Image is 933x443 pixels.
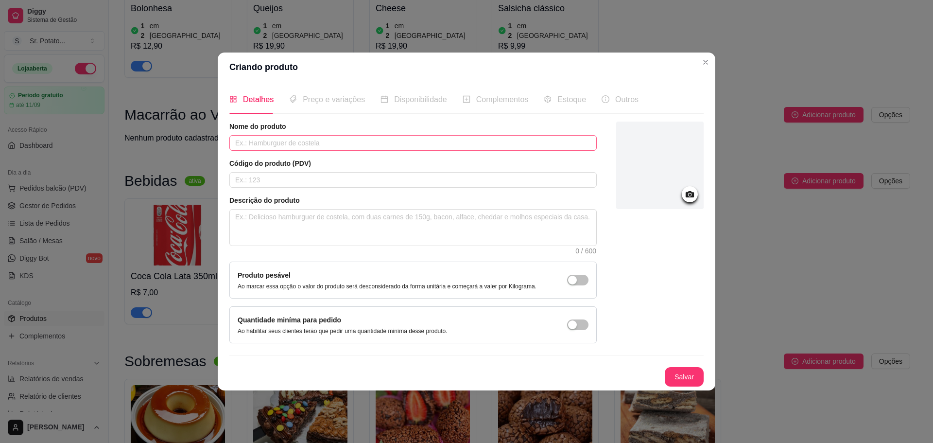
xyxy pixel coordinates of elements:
header: Criando produto [218,53,715,82]
span: info-circle [602,95,609,103]
span: Disponibilidade [394,95,447,104]
input: Ex.: Hamburguer de costela [229,135,597,151]
span: Estoque [557,95,586,104]
label: Produto pesável [238,271,291,279]
span: code-sandbox [544,95,552,103]
span: Outros [615,95,639,104]
article: Nome do produto [229,122,597,131]
p: Ao marcar essa opção o valor do produto será desconsiderado da forma unitária e começará a valer ... [238,283,536,290]
span: Detalhes [243,95,274,104]
label: Quantidade miníma para pedido [238,316,341,324]
span: appstore [229,95,237,103]
input: Ex.: 123 [229,172,597,188]
article: Código do produto (PDV) [229,159,597,168]
span: calendar [380,95,388,103]
span: Complementos [476,95,529,104]
button: Close [698,54,713,70]
article: Descrição do produto [229,195,597,205]
span: plus-square [463,95,470,103]
span: tags [289,95,297,103]
span: Preço e variações [303,95,365,104]
button: Salvar [665,367,704,387]
p: Ao habilitar seus clientes terão que pedir uma quantidade miníma desse produto. [238,327,448,335]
